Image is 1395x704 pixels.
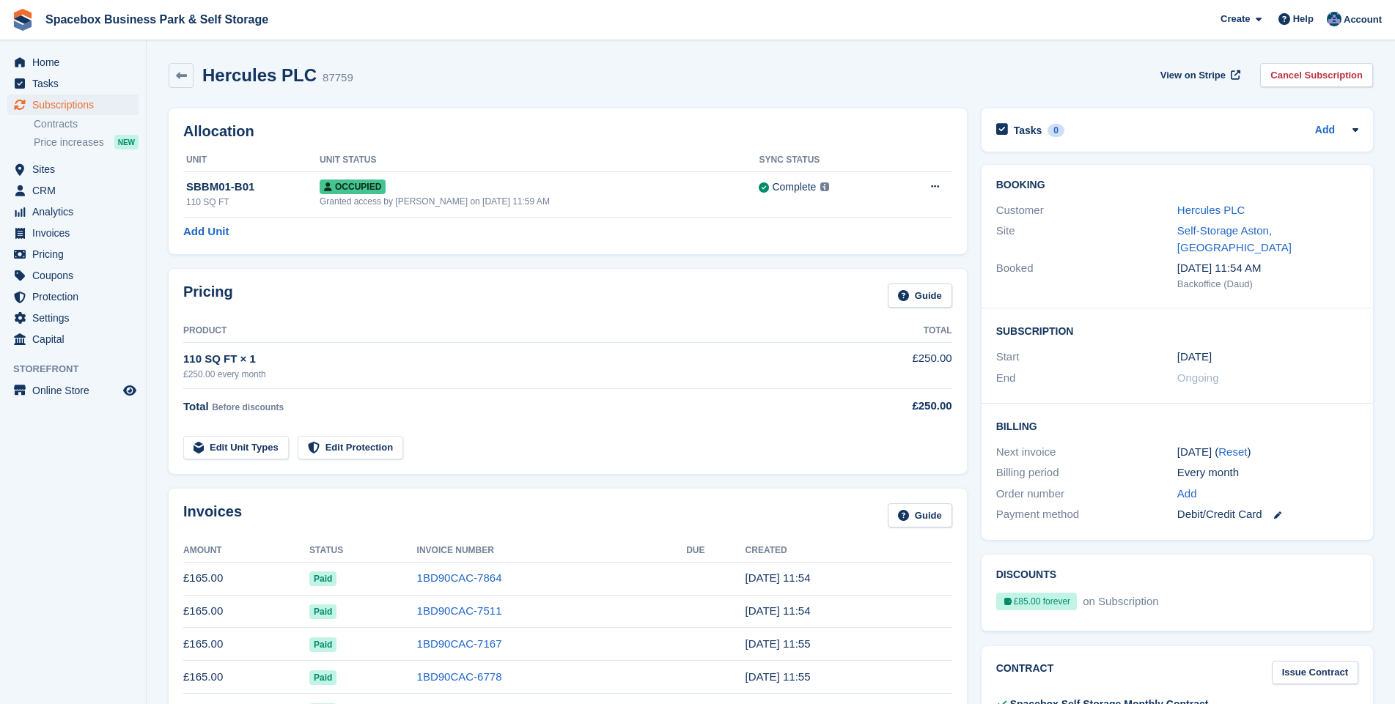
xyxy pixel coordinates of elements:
span: View on Stripe [1160,68,1226,83]
span: CRM [32,180,120,201]
div: Granted access by [PERSON_NAME] on [DATE] 11:59 AM [320,195,759,208]
span: Capital [32,329,120,349]
h2: Billing [996,418,1358,433]
div: Debit/Credit Card [1177,506,1358,523]
th: Created [746,539,952,563]
th: Status [309,539,417,563]
a: Hercules PLC [1177,204,1245,216]
div: 110 SQ FT [186,196,320,209]
div: Every month [1177,464,1358,481]
a: Preview store [121,382,139,399]
span: on Subscription [1080,595,1158,607]
span: Pricing [32,244,120,264]
div: End [996,370,1177,387]
th: Unit [183,149,320,172]
a: View on Stripe [1155,63,1243,87]
div: [DATE] ( ) [1177,444,1358,461]
a: menu [7,308,139,328]
a: Issue Contract [1272,661,1358,685]
a: menu [7,223,139,243]
span: Price increases [34,136,104,149]
a: 1BD90CAC-7864 [417,571,502,584]
h2: Pricing [183,284,233,308]
time: 2025-07-27 10:55:13 UTC [746,637,811,650]
span: Tasks [32,73,120,94]
span: Coupons [32,265,120,286]
div: Customer [996,202,1177,219]
span: Analytics [32,201,120,222]
div: £85.00 forever [996,593,1077,610]
a: Edit Protection [298,436,403,460]
span: Paid [309,670,336,685]
th: Amount [183,539,309,563]
div: £250.00 [834,398,952,415]
a: Price increases NEW [34,134,139,150]
th: Due [686,539,745,563]
div: NEW [114,135,139,149]
td: £165.00 [183,562,309,595]
a: menu [7,244,139,264]
h2: Booking [996,179,1358,191]
span: Account [1344,12,1382,27]
a: Edit Unit Types [183,436,289,460]
a: menu [7,52,139,73]
h2: Invoices [183,503,242,527]
img: Daud [1327,12,1341,26]
span: Subscriptions [32,95,120,115]
a: Guide [888,503,952,527]
a: Add [1315,122,1335,139]
th: Total [834,319,952,343]
a: Reset [1218,445,1247,458]
span: Home [32,52,120,73]
th: Product [183,319,834,343]
div: Start [996,349,1177,366]
div: 110 SQ FT × 1 [183,351,834,368]
span: Settings [32,308,120,328]
div: Complete [772,179,816,195]
time: 2025-09-27 10:54:46 UTC [746,571,811,584]
div: Backoffice (Daud) [1177,277,1358,292]
h2: Tasks [1014,124,1042,137]
span: Sites [32,159,120,179]
a: 1BD90CAC-7167 [417,637,502,650]
a: menu [7,286,139,307]
span: Ongoing [1177,371,1219,384]
span: Protection [32,286,120,307]
h2: Discounts [996,569,1358,581]
td: £165.00 [183,628,309,661]
a: 1BD90CAC-7511 [417,604,502,617]
div: £250.00 every month [183,368,834,381]
a: menu [7,201,139,222]
span: Help [1293,12,1314,26]
div: 0 [1048,124,1064,137]
a: Self-Storage Aston, [GEOGRAPHIC_DATA] [1177,224,1292,253]
div: 87759 [323,70,353,86]
div: Booked [996,260,1177,291]
span: Total [183,400,209,412]
span: Create [1221,12,1250,26]
span: Invoices [32,223,120,243]
th: Unit Status [320,149,759,172]
div: Order number [996,486,1177,503]
a: menu [7,73,139,94]
a: Spacebox Business Park & Self Storage [40,7,274,32]
div: Next invoice [996,444,1177,461]
span: Paid [309,637,336,652]
a: 1BD90CAC-6778 [417,670,502,683]
a: menu [7,265,139,286]
span: Online Store [32,380,120,401]
td: £165.00 [183,661,309,694]
a: Contracts [34,117,139,131]
span: Paid [309,571,336,586]
time: 2025-06-27 10:55:32 UTC [746,670,811,683]
a: menu [7,329,139,349]
td: £165.00 [183,595,309,628]
td: £250.00 [834,342,952,388]
div: Billing period [996,464,1177,481]
img: icon-info-grey-7440780725fd019a000dd9b08b2336e03edf1995a4989e88bcd33f0948082b44.svg [820,182,829,191]
a: menu [7,380,139,401]
a: menu [7,180,139,201]
div: [DATE] 11:54 AM [1177,260,1358,277]
a: Cancel Subscription [1260,63,1373,87]
div: Site [996,223,1177,256]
